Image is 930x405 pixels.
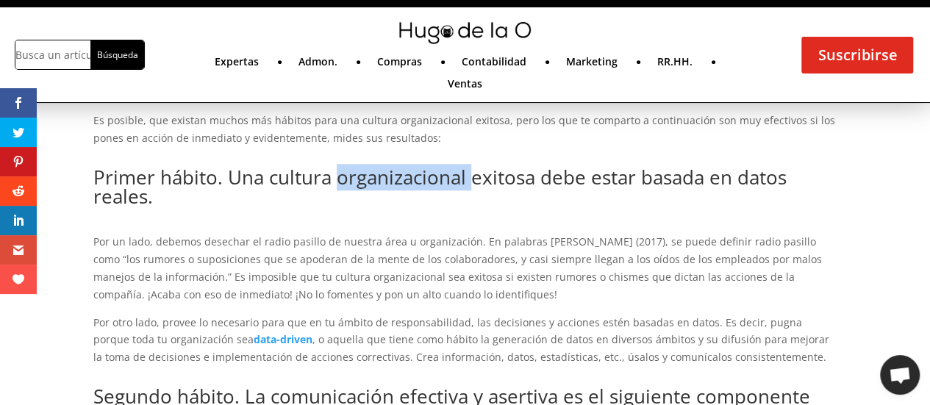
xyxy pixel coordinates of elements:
[448,79,482,95] a: Ventas
[254,332,312,346] a: data-driven
[15,40,90,69] input: Busca un artículo
[462,57,526,73] a: Contabilidad
[90,40,144,69] input: Búsqueda
[93,233,837,313] p: Por un lado, debemos desechar el radio pasillo de nuestra área u organización. En palabras [PERSO...
[93,112,837,147] p: Es posible, que existan muchos más hábitos para una cultura organizacional exitosa, pero los que ...
[657,57,693,73] a: RR.HH.
[93,168,837,213] h2: Primer hábito. Una cultura organizacional exitosa debe estar basada en datos reales.
[377,57,422,73] a: Compras
[880,355,920,395] div: Chat abierto
[399,33,530,47] a: mini-hugo-de-la-o-logo
[399,22,530,44] img: mini-hugo-de-la-o-logo
[93,314,837,366] p: Por otro lado, provee lo necesario para que en tu ámbito de responsabilidad, las decisiones y acc...
[801,37,913,74] a: Suscribirse
[215,57,259,73] a: Expertas
[566,57,618,73] a: Marketing
[298,57,337,73] a: Admon.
